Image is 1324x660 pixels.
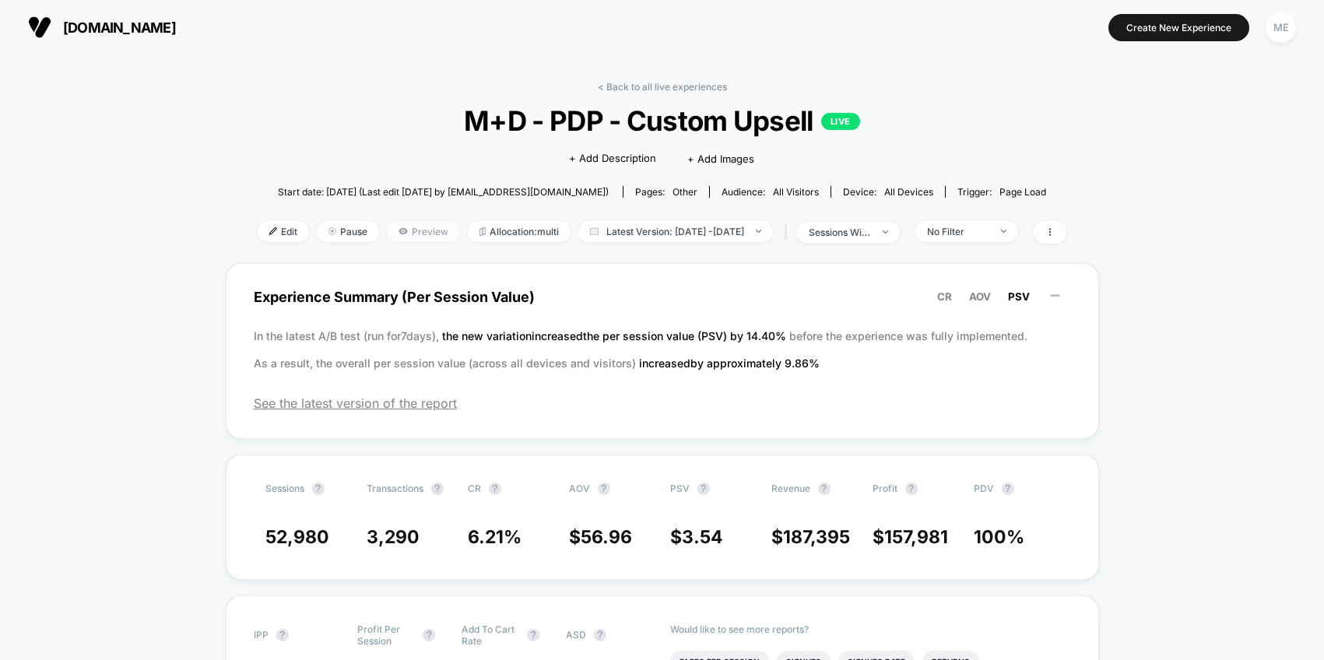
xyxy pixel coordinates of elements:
span: 6.21 % [468,526,522,548]
button: ? [594,629,606,641]
span: Latest Version: [DATE] - [DATE] [578,221,773,242]
img: end [328,227,336,235]
span: $ [569,526,632,548]
button: ME [1261,12,1301,44]
span: 56.96 [581,526,632,548]
div: Pages: [635,186,697,198]
p: LIVE [821,113,860,130]
span: all devices [884,186,933,198]
span: 157,981 [884,526,948,548]
button: AOV [964,290,996,304]
button: ? [312,483,325,495]
button: Create New Experience [1108,14,1249,41]
span: Edit [258,221,309,242]
span: 52,980 [265,526,329,548]
span: CR [468,483,481,494]
button: ? [697,483,710,495]
span: Add To Cart Rate [462,623,519,647]
span: Preview [387,221,460,242]
div: No Filter [927,226,989,237]
span: Page Load [999,186,1046,198]
button: ? [818,483,831,495]
a: < Back to all live experiences [598,81,727,93]
span: Sessions [265,483,304,494]
button: ? [431,483,444,495]
span: ASD [566,629,586,641]
p: Would like to see more reports? [670,623,1071,635]
span: AOV [569,483,590,494]
span: Profit Per Session [357,623,415,647]
button: ? [1002,483,1014,495]
img: Visually logo [28,16,51,39]
button: CR [932,290,957,304]
img: end [883,230,888,233]
span: | [781,221,797,244]
img: rebalance [479,227,486,236]
button: [DOMAIN_NAME] [23,15,181,40]
span: other [673,186,697,198]
span: IPP [254,629,269,641]
span: Experience Summary (Per Session Value) [254,279,1071,314]
span: $ [771,526,850,548]
p: In the latest A/B test (run for 7 days), before the experience was fully implemented. As a result... [254,322,1071,377]
span: 187,395 [783,526,850,548]
span: Revenue [771,483,810,494]
img: calendar [590,227,599,235]
span: Allocation: multi [468,221,571,242]
span: PSV [1008,290,1030,303]
button: ? [276,629,289,641]
span: Profit [873,483,897,494]
span: All Visitors [773,186,819,198]
span: [DOMAIN_NAME] [63,19,176,36]
button: PSV [1003,290,1034,304]
span: AOV [969,290,991,303]
span: the new variation increased the per session value (PSV) by 14.40 % [442,329,789,342]
span: M+D - PDP - Custom Upsell [298,104,1026,137]
div: sessions with impression [809,226,871,238]
img: edit [269,227,277,235]
span: Start date: [DATE] (Last edit [DATE] by [EMAIL_ADDRESS][DOMAIN_NAME]) [278,186,609,198]
img: end [756,230,761,233]
span: 3.54 [682,526,723,548]
span: 3,290 [367,526,420,548]
span: increased by approximately 9.86 % [639,356,820,370]
span: Device: [831,186,945,198]
span: Transactions [367,483,423,494]
img: end [1001,230,1006,233]
span: Pause [317,221,379,242]
span: PDV [974,483,994,494]
button: ? [905,483,918,495]
span: PSV [670,483,690,494]
span: CR [937,290,952,303]
span: $ [873,526,948,548]
span: See the latest version of the report [254,395,1071,411]
span: 100 % [974,526,1024,548]
span: + Add Description [569,151,656,167]
span: $ [670,526,723,548]
button: ? [489,483,501,495]
button: ? [527,629,539,641]
div: ME [1266,12,1296,43]
button: ? [598,483,610,495]
span: + Add Images [687,153,754,165]
div: Audience: [722,186,819,198]
button: ? [423,629,435,641]
div: Trigger: [957,186,1046,198]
